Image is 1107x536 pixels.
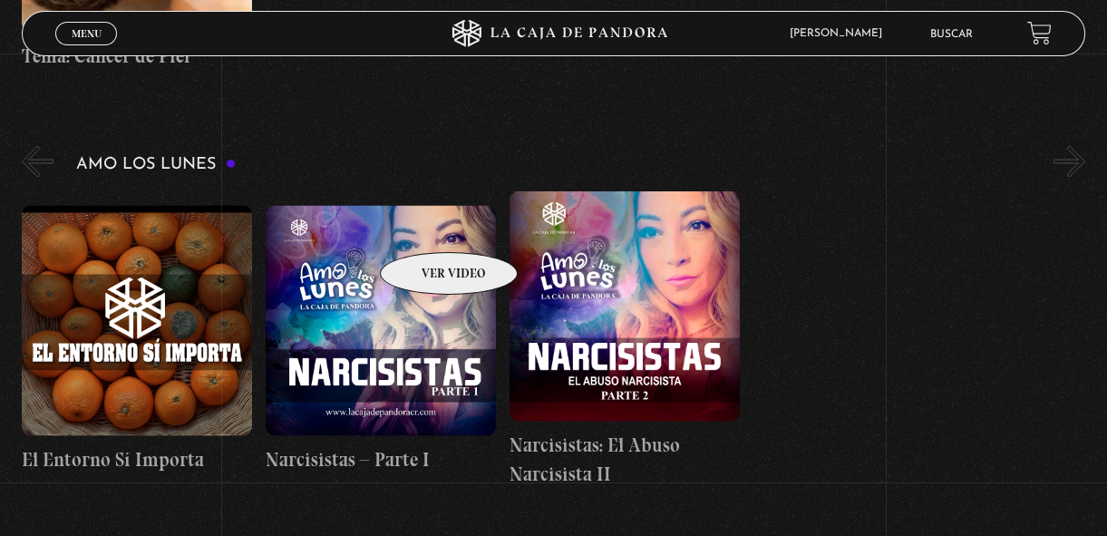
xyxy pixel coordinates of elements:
[1054,146,1085,178] button: Next
[76,156,236,173] h3: Amo los Lunes
[22,146,53,178] button: Previous
[781,28,900,39] span: [PERSON_NAME]
[72,28,102,39] span: Menu
[266,191,496,488] a: Narcisistas – Parte I
[1027,21,1052,45] a: View your shopping cart
[22,445,252,474] h4: El Entorno Sí Importa
[65,44,108,56] span: Cerrar
[510,431,740,488] h4: Narcisistas: El Abuso Narcisista II
[22,42,252,71] h4: Tema: Cáncer de Piel
[510,191,740,488] a: Narcisistas: El Abuso Narcisista II
[22,191,252,488] a: El Entorno Sí Importa
[266,445,496,474] h4: Narcisistas – Parte I
[930,29,973,40] a: Buscar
